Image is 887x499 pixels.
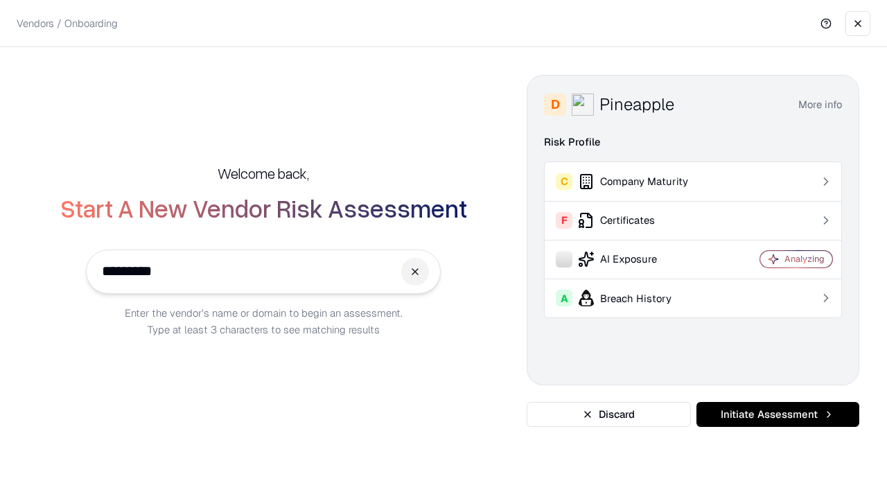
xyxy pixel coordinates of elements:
[599,94,674,116] div: Pineapple
[798,92,842,117] button: More info
[556,290,572,306] div: A
[556,173,572,190] div: C
[527,402,691,427] button: Discard
[556,212,572,229] div: F
[17,16,118,30] p: Vendors / Onboarding
[556,173,721,190] div: Company Maturity
[60,194,467,222] h2: Start A New Vendor Risk Assessment
[125,305,403,338] p: Enter the vendor’s name or domain to begin an assessment. Type at least 3 characters to see match...
[556,251,721,268] div: AI Exposure
[544,134,842,150] div: Risk Profile
[556,290,721,306] div: Breach History
[218,164,309,183] h5: Welcome back,
[696,402,859,427] button: Initiate Assessment
[556,212,721,229] div: Certificates
[784,253,825,265] div: Analyzing
[572,94,594,116] img: Pineapple
[544,94,566,116] div: D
